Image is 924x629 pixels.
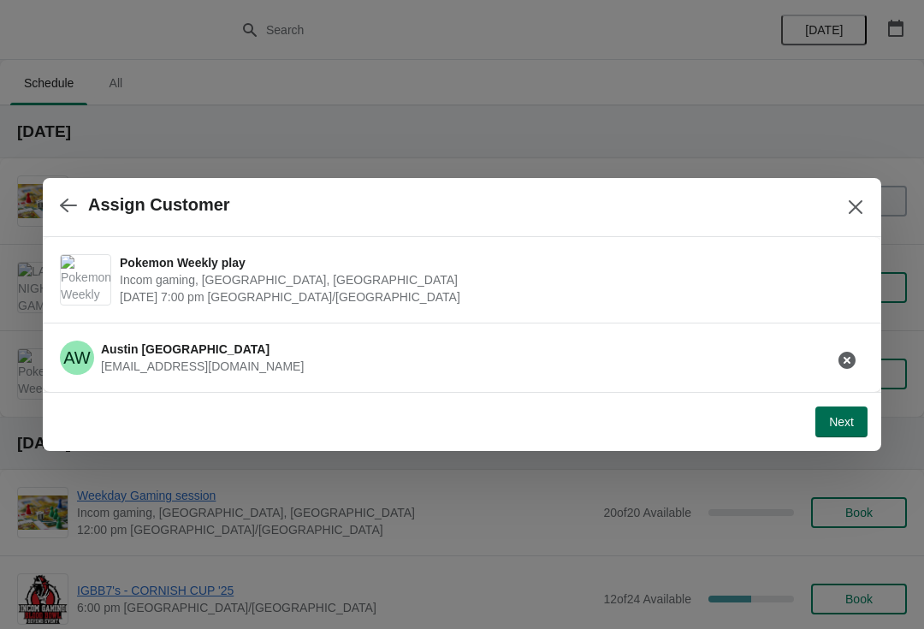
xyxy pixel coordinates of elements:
text: AW [63,348,91,367]
button: Next [815,406,868,437]
span: Pokemon Weekly play [120,254,856,271]
span: Incom gaming, [GEOGRAPHIC_DATA], [GEOGRAPHIC_DATA] [120,271,856,288]
span: Austin [60,341,94,375]
h2: Assign Customer [88,195,230,215]
span: [DATE] 7:00 pm [GEOGRAPHIC_DATA]/[GEOGRAPHIC_DATA] [120,288,856,306]
button: Close [840,192,871,223]
span: Next [829,415,854,429]
span: Austin [GEOGRAPHIC_DATA] [101,342,269,356]
img: Pokemon Weekly play | Incom gaming, Church Street, Cheltenham, UK | September 10 | 7:00 pm Europe... [61,255,110,305]
span: [EMAIL_ADDRESS][DOMAIN_NAME] [101,359,304,373]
